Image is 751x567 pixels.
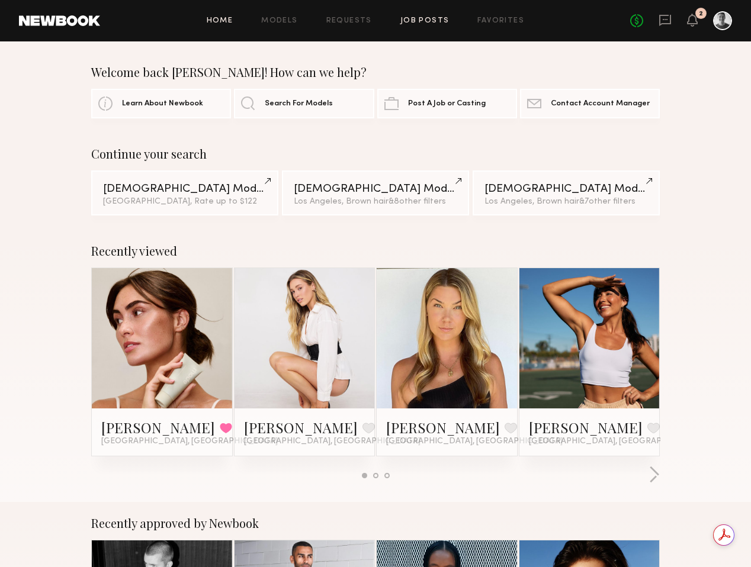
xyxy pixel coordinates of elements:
a: [PERSON_NAME] [101,418,215,437]
a: Models [261,17,297,25]
a: [PERSON_NAME] [244,418,358,437]
span: & 7 other filter s [579,198,636,205]
span: Contact Account Manager [551,100,650,108]
a: Learn About Newbook [91,89,231,118]
span: [GEOGRAPHIC_DATA], [GEOGRAPHIC_DATA] [244,437,421,446]
span: Learn About Newbook [122,100,203,108]
a: [PERSON_NAME] [529,418,643,437]
div: 2 [699,11,703,17]
a: Post A Job or Casting [377,89,517,118]
a: Favorites [477,17,524,25]
a: Home [207,17,233,25]
a: Job Posts [400,17,450,25]
a: [DEMOGRAPHIC_DATA] ModelsLos Angeles, Brown hair&7other filters [473,170,660,215]
a: [DEMOGRAPHIC_DATA] Models[GEOGRAPHIC_DATA], Rate up to $122 [91,170,278,215]
a: [PERSON_NAME] [386,418,500,437]
div: [DEMOGRAPHIC_DATA] Models [294,183,457,195]
span: [GEOGRAPHIC_DATA], [GEOGRAPHIC_DATA] [529,437,705,446]
div: Los Angeles, Brown hair [294,198,457,206]
span: Post A Job or Casting [408,100,486,108]
div: [DEMOGRAPHIC_DATA] Models [103,183,267,195]
span: [GEOGRAPHIC_DATA], [GEOGRAPHIC_DATA] [101,437,278,446]
div: Recently viewed [91,244,660,258]
span: Search For Models [265,100,333,108]
a: Requests [326,17,372,25]
a: [DEMOGRAPHIC_DATA] ModelsLos Angeles, Brown hair&8other filters [282,170,469,215]
div: [DEMOGRAPHIC_DATA] Models [484,183,648,195]
div: Recently approved by Newbook [91,516,660,530]
span: & 8 other filter s [389,198,446,205]
a: Contact Account Manager [520,89,660,118]
div: Continue your search [91,147,660,161]
span: [GEOGRAPHIC_DATA], [GEOGRAPHIC_DATA] [386,437,563,446]
div: Welcome back [PERSON_NAME]! How can we help? [91,65,660,79]
a: Search For Models [234,89,374,118]
div: [GEOGRAPHIC_DATA], Rate up to $122 [103,198,267,206]
div: Los Angeles, Brown hair [484,198,648,206]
